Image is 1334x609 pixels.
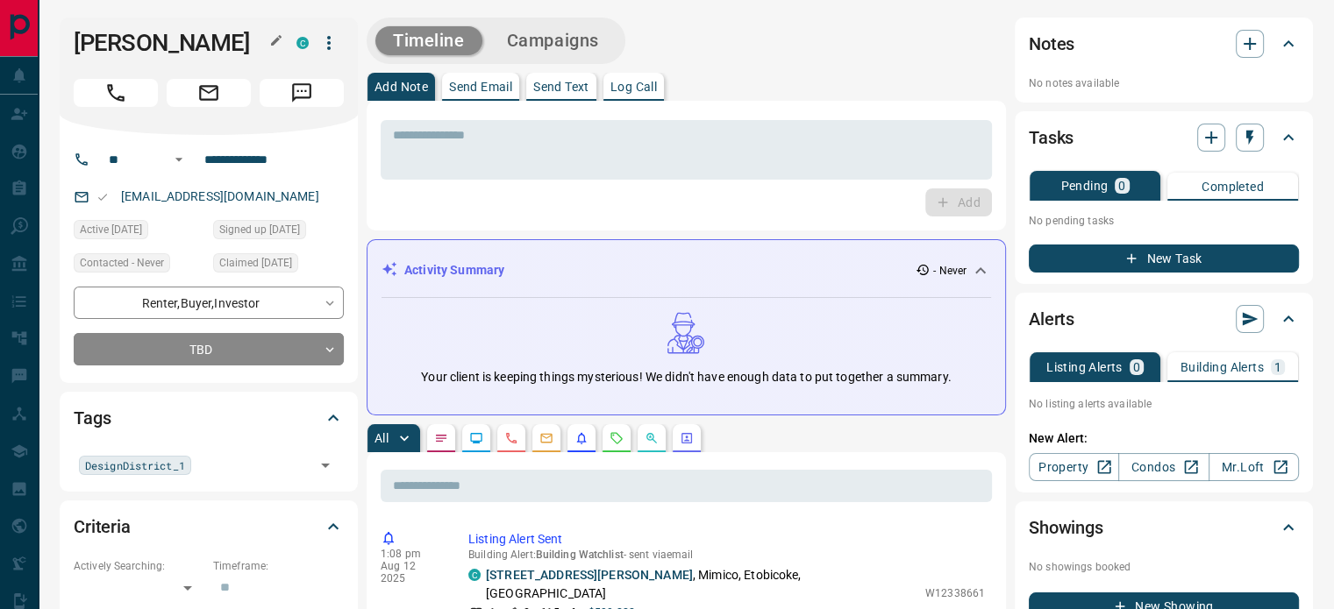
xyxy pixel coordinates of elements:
[375,81,428,93] p: Add Note
[610,81,657,93] p: Log Call
[1060,180,1108,192] p: Pending
[121,189,319,203] a: [EMAIL_ADDRESS][DOMAIN_NAME]
[1029,396,1299,412] p: No listing alerts available
[213,253,344,278] div: Sat Sep 16 2017
[96,191,109,203] svg: Email Valid
[1029,559,1299,575] p: No showings booked
[421,368,951,386] p: Your client is keeping things mysterious! We didn't have enough data to put together a summary.
[381,560,442,584] p: Aug 12 2025
[1118,180,1125,192] p: 0
[1202,181,1264,193] p: Completed
[313,453,338,478] button: Open
[74,506,344,548] div: Criteria
[536,549,624,561] span: Building Watchlist
[80,221,142,238] span: Active [DATE]
[219,254,292,272] span: Claimed [DATE]
[1029,429,1299,448] p: New Alert:
[1029,208,1299,234] p: No pending tasks
[74,333,344,365] div: TBD
[574,431,589,445] svg: Listing Alerts
[1029,23,1299,65] div: Notes
[933,263,967,279] p: - Never
[74,404,111,432] h2: Tags
[375,432,389,444] p: All
[1029,244,1299,273] button: New Task
[504,431,518,445] svg: Calls
[213,220,344,244] div: Fri Aug 25 2017
[74,29,270,57] h1: [PERSON_NAME]
[260,79,344,107] span: Message
[296,37,309,49] div: condos.ca
[1029,124,1074,152] h2: Tasks
[468,569,481,581] div: condos.ca
[74,287,344,319] div: Renter , Buyer , Investor
[1029,117,1299,159] div: Tasks
[1029,298,1299,340] div: Alerts
[486,568,693,582] a: [STREET_ADDRESS][PERSON_NAME]
[1029,506,1299,549] div: Showings
[375,26,482,55] button: Timeline
[1029,75,1299,91] p: No notes available
[1274,361,1281,373] p: 1
[74,79,158,107] span: Call
[539,431,553,445] svg: Emails
[382,254,991,287] div: Activity Summary- Never
[1209,453,1299,481] a: Mr.Loft
[168,149,189,170] button: Open
[85,457,185,474] span: DesignDistrict_1
[1118,453,1209,481] a: Condos
[1029,513,1103,542] h2: Showings
[610,431,624,445] svg: Requests
[468,530,985,549] p: Listing Alert Sent
[449,81,512,93] p: Send Email
[74,558,204,574] p: Actively Searching:
[486,566,917,603] p: , Mimico, Etobicoke, [GEOGRAPHIC_DATA]
[1181,361,1264,373] p: Building Alerts
[1029,30,1074,58] h2: Notes
[434,431,448,445] svg: Notes
[404,261,504,280] p: Activity Summary
[533,81,589,93] p: Send Text
[680,431,694,445] svg: Agent Actions
[925,585,985,601] p: W12338661
[74,397,344,439] div: Tags
[213,558,344,574] p: Timeframe:
[167,79,251,107] span: Email
[468,549,985,561] p: Building Alert : - sent via email
[1029,305,1074,333] h2: Alerts
[1029,453,1119,481] a: Property
[645,431,659,445] svg: Opportunities
[489,26,617,55] button: Campaigns
[1046,361,1123,373] p: Listing Alerts
[381,548,442,560] p: 1:08 pm
[219,221,300,238] span: Signed up [DATE]
[80,254,164,272] span: Contacted - Never
[1133,361,1140,373] p: 0
[74,220,204,244] div: Mon Oct 10 2022
[74,513,131,541] h2: Criteria
[469,431,483,445] svg: Lead Browsing Activity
